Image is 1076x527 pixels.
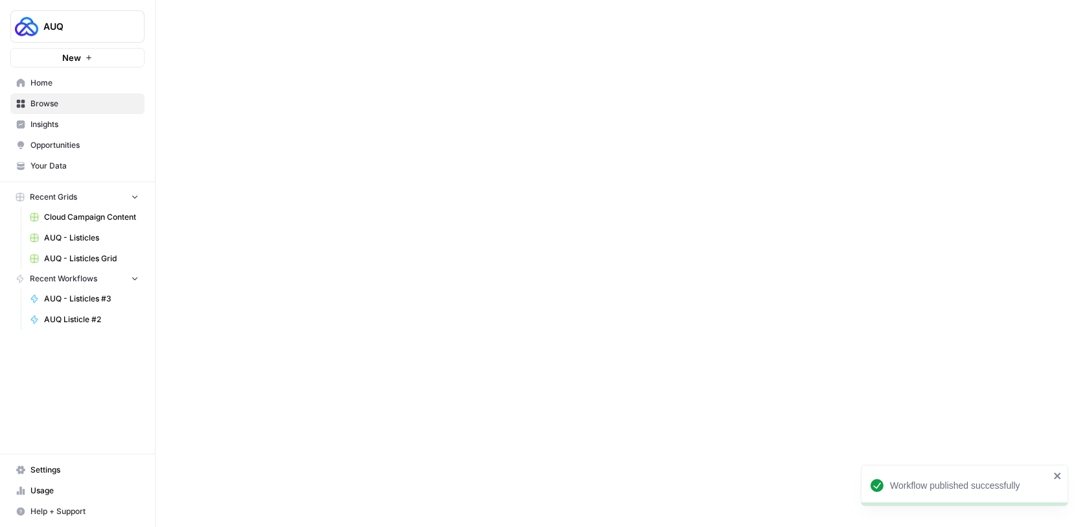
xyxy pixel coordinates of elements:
[30,139,139,151] span: Opportunities
[30,506,139,517] span: Help + Support
[44,211,139,223] span: Cloud Campaign Content
[10,460,145,480] a: Settings
[44,314,139,325] span: AUQ Listicle #2
[10,135,145,156] a: Opportunities
[10,501,145,522] button: Help + Support
[30,119,139,130] span: Insights
[890,479,1049,492] div: Workflow published successfully
[44,253,139,264] span: AUQ - Listicles Grid
[30,77,139,89] span: Home
[24,309,145,330] a: AUQ Listicle #2
[24,207,145,228] a: Cloud Campaign Content
[10,269,145,288] button: Recent Workflows
[30,98,139,110] span: Browse
[30,191,77,203] span: Recent Grids
[24,228,145,248] a: AUQ - Listicles
[10,93,145,114] a: Browse
[30,485,139,497] span: Usage
[10,480,145,501] a: Usage
[10,48,145,67] button: New
[10,73,145,93] a: Home
[44,293,139,305] span: AUQ - Listicles #3
[24,248,145,269] a: AUQ - Listicles Grid
[30,160,139,172] span: Your Data
[24,288,145,309] a: AUQ - Listicles #3
[10,156,145,176] a: Your Data
[62,51,81,64] span: New
[15,15,38,38] img: AUQ Logo
[1053,471,1062,481] button: close
[43,20,122,33] span: AUQ
[30,273,97,285] span: Recent Workflows
[30,464,139,476] span: Settings
[10,114,145,135] a: Insights
[44,232,139,244] span: AUQ - Listicles
[10,187,145,207] button: Recent Grids
[10,10,145,43] button: Workspace: AUQ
